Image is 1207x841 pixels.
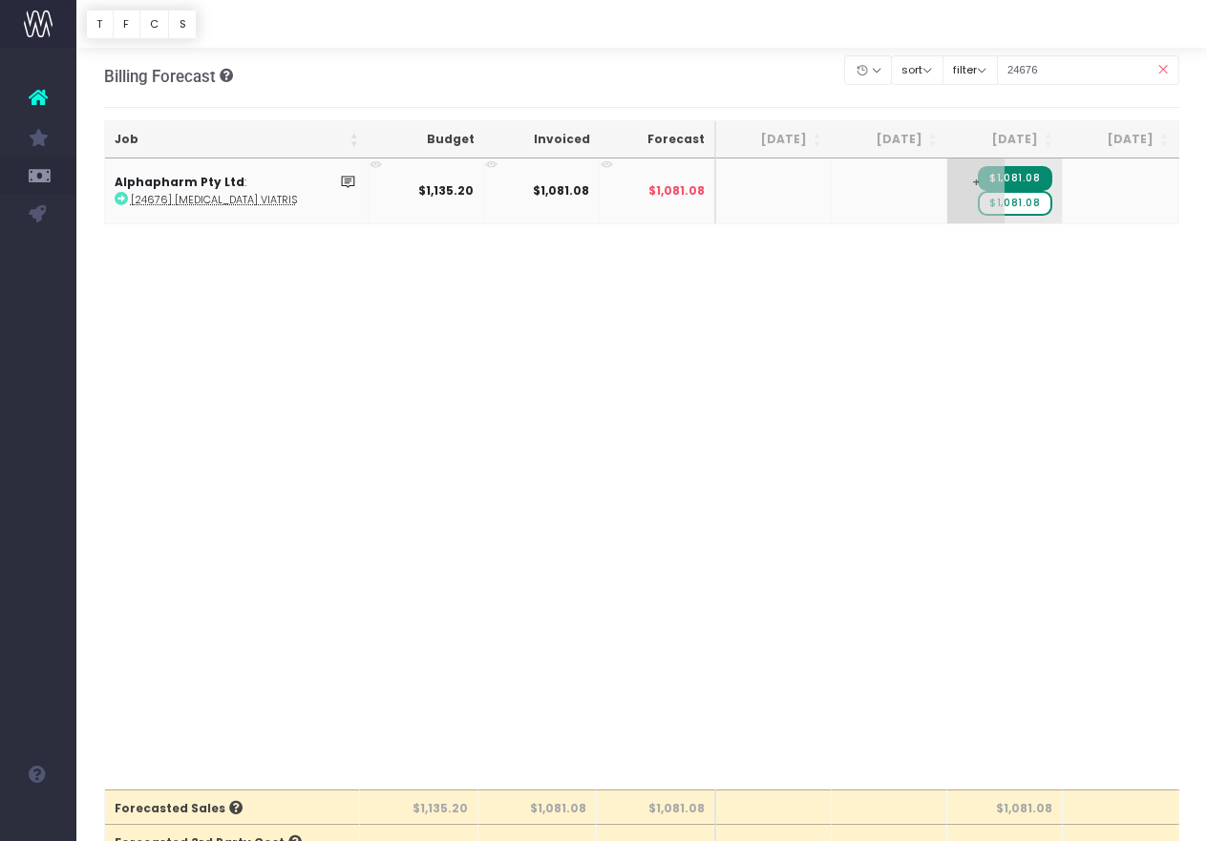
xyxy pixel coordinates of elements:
span: Forecasted Sales [115,800,243,817]
td: : [105,158,369,223]
span: $1,081.08 [648,182,705,200]
span: Streamtime Invoice: 72080 – [24676] Desvenlafaxine Viatris [978,166,1051,191]
strong: Alphapharm Pty Ltd [115,174,244,190]
button: T [86,10,114,39]
abbr: [24676] Desvenlafaxine Viatris [131,193,297,207]
span: + [947,158,1005,223]
div: Vertical button group [86,10,197,39]
strong: $1,081.08 [533,182,589,199]
button: C [139,10,170,39]
button: F [113,10,140,39]
th: $1,081.08 [947,789,1063,824]
th: Aug 25: activate to sort column ascending [832,121,947,158]
strong: $1,135.20 [418,182,474,199]
img: images/default_profile_image.png [24,803,53,831]
th: Forecast [600,121,716,158]
button: sort [891,55,943,85]
th: Oct 25: activate to sort column ascending [1063,121,1178,158]
th: $1,081.08 [478,789,597,824]
span: Billing Forecast [104,67,216,86]
button: filter [942,55,998,85]
th: Sep 25: activate to sort column ascending [947,121,1063,158]
input: Search... [997,55,1180,85]
span: wayahead Sales Forecast Item [978,191,1051,216]
button: S [168,10,197,39]
th: $1,081.08 [597,789,716,824]
th: Budget [369,121,484,158]
th: $1,135.20 [360,789,478,824]
th: Invoiced [484,121,600,158]
th: Jul 25: activate to sort column ascending [716,121,832,158]
th: Job: activate to sort column ascending [105,121,369,158]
